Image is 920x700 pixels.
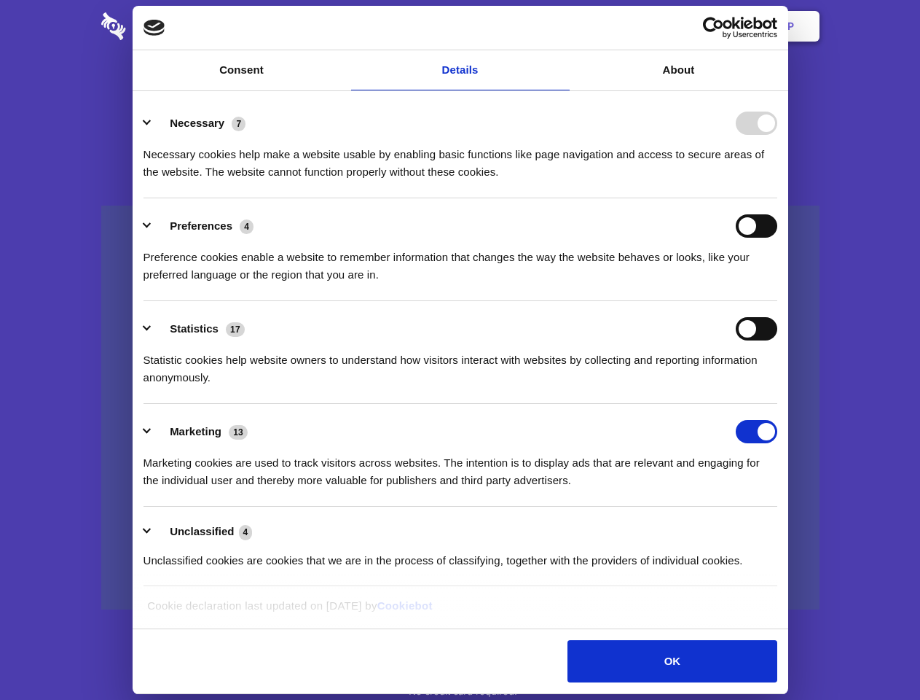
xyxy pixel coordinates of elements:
a: Details [351,50,570,90]
a: About [570,50,788,90]
label: Preferences [170,219,232,232]
div: Necessary cookies help make a website usable by enabling basic functions like page navigation and... [143,135,777,181]
button: OK [567,640,777,682]
label: Marketing [170,425,221,437]
div: Unclassified cookies are cookies that we are in the process of classifying, together with the pro... [143,541,777,569]
a: Consent [133,50,351,90]
a: Login [661,4,724,49]
iframe: Drift Widget Chat Controller [847,627,903,682]
span: 13 [229,425,248,440]
button: Unclassified (4) [143,523,262,541]
a: Pricing [428,4,491,49]
h4: Auto-redaction of sensitive data, encrypted data sharing and self-destructing private chats. Shar... [101,133,819,181]
a: Cookiebot [377,599,433,612]
img: logo-wordmark-white-trans-d4663122ce5f474addd5e946df7df03e33cb6a1c49d2221995e7729f52c070b2.svg [101,12,226,40]
label: Statistics [170,322,219,335]
a: Usercentrics Cookiebot - opens in a new window [650,17,777,39]
div: Preference cookies enable a website to remember information that changes the way the website beha... [143,238,777,284]
div: Marketing cookies are used to track visitors across websites. The intention is to display ads tha... [143,443,777,489]
div: Cookie declaration last updated on [DATE] by [136,597,784,626]
label: Necessary [170,117,224,129]
a: Wistia video thumbnail [101,206,819,610]
h1: Eliminate Slack Data Loss. [101,66,819,118]
span: 4 [239,525,253,540]
button: Preferences (4) [143,214,263,238]
button: Statistics (17) [143,317,254,341]
span: 4 [240,219,253,234]
span: 7 [232,117,245,131]
button: Marketing (13) [143,420,257,443]
div: Statistic cookies help website owners to understand how visitors interact with websites by collec... [143,341,777,386]
span: 17 [226,322,245,337]
img: logo [143,20,165,36]
button: Necessary (7) [143,112,255,135]
a: Contact [591,4,658,49]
